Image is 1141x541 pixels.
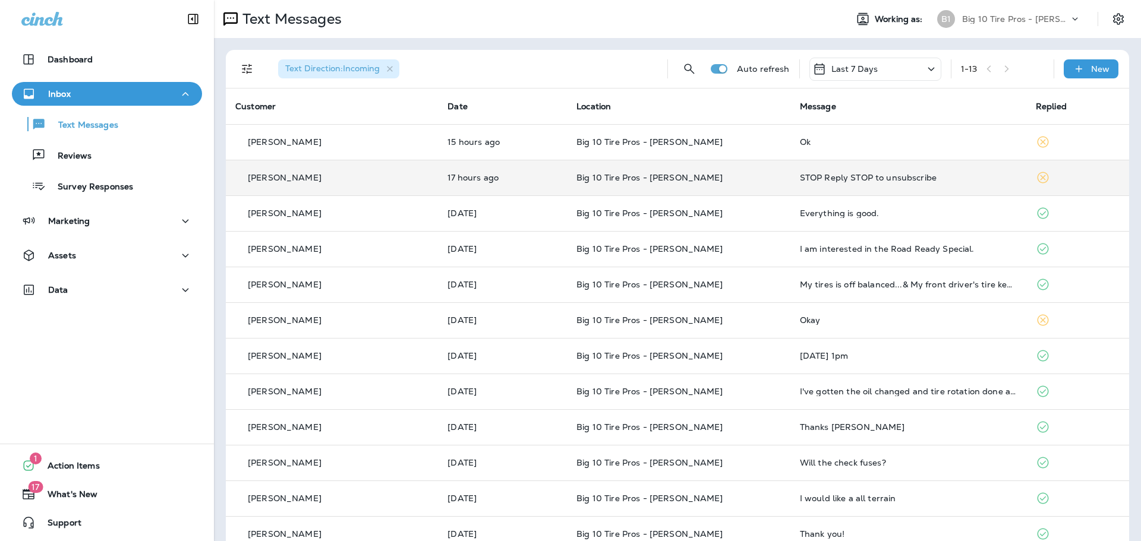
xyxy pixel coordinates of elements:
span: Text Direction : Incoming [285,63,380,74]
p: Aug 22, 2025 09:59 AM [447,422,557,432]
p: Reviews [46,151,92,162]
span: Big 10 Tire Pros - [PERSON_NAME] [576,243,723,254]
div: Everything is good. [800,208,1017,218]
div: Okay [800,315,1017,325]
p: Auto refresh [737,64,790,74]
p: Data [48,285,68,295]
div: Thank you! [800,529,1017,539]
button: Data [12,278,202,302]
div: I've gotten the oil changed and tire rotation done at the gluckstadt location a few weeks ago. Th... [800,387,1017,396]
div: Ok [800,137,1017,147]
p: Aug 23, 2025 10:41 AM [447,280,557,289]
div: I am interested in the Road Ready Special. [800,244,1017,254]
span: Big 10 Tire Pros - [PERSON_NAME] [576,208,723,219]
p: Aug 28, 2025 02:55 PM [447,173,557,182]
p: [PERSON_NAME] [248,529,322,539]
p: [PERSON_NAME] [248,208,322,218]
div: Thanks Monica [800,422,1017,432]
button: Survey Responses [12,173,202,198]
span: Big 10 Tire Pros - [PERSON_NAME] [576,350,723,361]
span: Support [36,518,81,532]
button: Settings [1108,8,1129,30]
span: Big 10 Tire Pros - [PERSON_NAME] [576,137,723,147]
button: Support [12,511,202,534]
p: [PERSON_NAME] [248,315,322,325]
p: Text Messages [46,120,118,131]
div: Will the check fuses? [800,458,1017,467]
p: Text Messages [238,10,342,28]
span: What's New [36,489,97,504]
span: Date [447,101,468,112]
span: Customer [235,101,276,112]
p: [PERSON_NAME] [248,137,322,147]
span: 17 [28,481,43,493]
p: Assets [48,251,76,260]
span: Big 10 Tire Pros - [PERSON_NAME] [576,529,723,539]
p: Aug 22, 2025 02:07 PM [447,315,557,325]
button: Text Messages [12,112,202,137]
div: Wednesday August 27th at 1pm [800,351,1017,360]
span: Replied [1036,101,1067,112]
span: Working as: [875,14,925,24]
span: Big 10 Tire Pros - [PERSON_NAME] [576,457,723,468]
p: [PERSON_NAME] [248,493,322,503]
button: Search Messages [677,57,701,81]
p: Survey Responses [46,182,133,193]
span: Big 10 Tire Pros - [PERSON_NAME] [576,422,723,432]
span: Big 10 Tire Pros - [PERSON_NAME] [576,493,723,504]
span: Message [800,101,836,112]
p: Marketing [48,216,90,226]
div: STOP Reply STOP to unsubscribe [800,173,1017,182]
span: Action Items [36,461,100,475]
span: Big 10 Tire Pros - [PERSON_NAME] [576,386,723,397]
p: Aug 22, 2025 07:56 AM [447,529,557,539]
button: Inbox [12,82,202,106]
p: Aug 22, 2025 09:16 AM [447,493,557,503]
p: [PERSON_NAME] [248,387,322,396]
p: Aug 22, 2025 09:29 AM [447,458,557,467]
p: [PERSON_NAME] [248,458,322,467]
div: 1 - 13 [961,64,978,74]
p: Aug 24, 2025 12:30 PM [447,244,557,254]
button: Collapse Sidebar [176,7,210,31]
p: Aug 27, 2025 10:28 AM [447,208,557,218]
button: Filters [235,57,259,81]
button: 1Action Items [12,454,202,477]
p: [PERSON_NAME] [248,351,322,360]
p: [PERSON_NAME] [248,422,322,432]
p: New [1091,64,1110,74]
button: Marketing [12,209,202,233]
button: 17What's New [12,482,202,506]
div: My tires is off balanced...& My front driver's tire keep getting low...when can I get this looked... [800,280,1017,289]
p: [PERSON_NAME] [248,244,322,254]
p: Dashboard [48,55,93,64]
p: Big 10 Tire Pros - [PERSON_NAME] [962,14,1069,24]
span: Big 10 Tire Pros - [PERSON_NAME] [576,172,723,183]
p: Aug 22, 2025 10:22 AM [447,387,557,396]
span: Big 10 Tire Pros - [PERSON_NAME] [576,279,723,290]
p: Inbox [48,89,71,99]
p: Aug 28, 2025 04:50 PM [447,137,557,147]
p: [PERSON_NAME] [248,280,322,289]
button: Reviews [12,143,202,167]
p: Last 7 Days [831,64,878,74]
button: Assets [12,243,202,267]
span: Big 10 Tire Pros - [PERSON_NAME] [576,315,723,325]
div: B1 [937,10,955,28]
button: Dashboard [12,48,202,71]
p: [PERSON_NAME] [248,173,322,182]
p: Aug 22, 2025 10:50 AM [447,351,557,360]
div: I would like a all terrain [800,493,1017,503]
span: 1 [30,453,42,464]
div: Text Direction:Incoming [278,59,399,78]
span: Location [576,101,611,112]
